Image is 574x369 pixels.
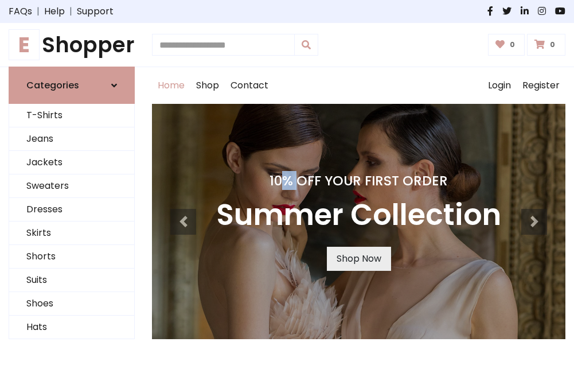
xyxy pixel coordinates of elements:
h6: Categories [26,80,79,91]
span: | [32,5,44,18]
a: Support [77,5,114,18]
a: Skirts [9,222,134,245]
h3: Summer Collection [216,198,501,233]
a: Login [482,67,517,104]
a: Dresses [9,198,134,222]
a: Categories [9,67,135,104]
a: Hats [9,316,134,339]
a: 0 [527,34,565,56]
span: | [65,5,77,18]
a: Contact [225,67,274,104]
a: Jackets [9,151,134,174]
a: FAQs [9,5,32,18]
a: Sweaters [9,174,134,198]
h1: Shopper [9,32,135,57]
a: Jeans [9,127,134,151]
h4: 10% Off Your First Order [216,173,501,189]
span: 0 [547,40,558,50]
a: T-Shirts [9,104,134,127]
a: Register [517,67,565,104]
span: 0 [507,40,518,50]
a: Suits [9,269,134,292]
a: Shop [190,67,225,104]
a: Shorts [9,245,134,269]
a: Shop Now [327,247,391,271]
span: E [9,29,40,60]
a: Shoes [9,292,134,316]
a: Help [44,5,65,18]
a: 0 [488,34,525,56]
a: Home [152,67,190,104]
a: EShopper [9,32,135,57]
